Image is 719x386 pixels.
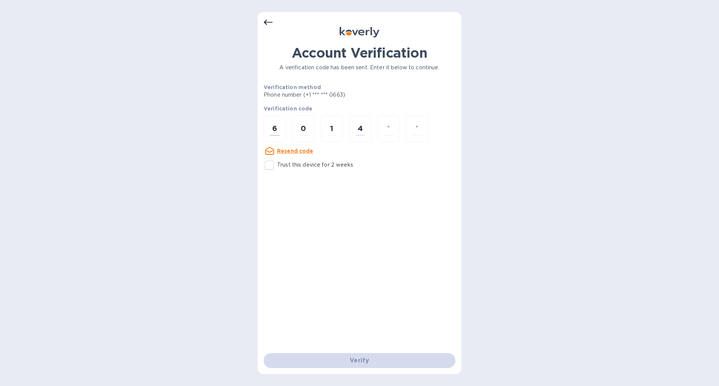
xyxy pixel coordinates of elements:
u: Resend code [277,148,313,154]
b: Verification method [264,84,321,90]
p: Phone number (+1 *** *** 0663) [264,91,403,99]
p: A verification code has been sent. Enter it below to continue. [264,64,455,72]
p: Trust this device for 2 weeks [277,161,353,169]
h1: Account Verification [264,45,455,61]
p: Verification code [264,105,455,112]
